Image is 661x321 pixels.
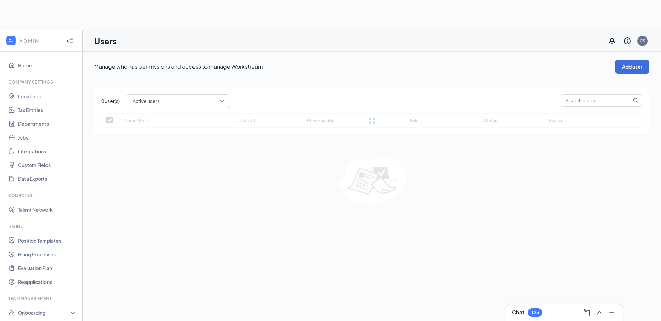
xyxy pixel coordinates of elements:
a: Integrations [18,144,77,158]
h3: Chat [512,309,524,316]
div: Team Management [8,296,75,301]
button: Minimize [606,307,617,318]
svg: UserCheck [8,309,15,316]
svg: Minimize [608,308,616,317]
a: Talent Network [18,203,77,217]
span: Active users [133,96,160,106]
a: Hiring Processes [18,247,77,261]
div: Onboarding [18,309,71,316]
div: Company Settings [8,79,75,85]
a: Evaluation Plan [18,261,77,275]
svg: Notifications [608,37,616,45]
button: Add user [615,60,649,74]
button: ComposeMessage [581,307,592,318]
svg: ComposeMessage [583,308,591,317]
div: CS [640,38,646,44]
a: Position Templates [18,234,77,247]
div: Sourcing [8,192,75,198]
span: 0 user(s) [101,97,120,105]
input: Search users [560,95,631,106]
p: Manage who has permissions and access to manage Workstream [94,63,615,70]
svg: ChevronUp [595,308,604,317]
a: Locations [18,89,77,103]
svg: MagnifyingGlass [633,98,638,103]
a: Data Exports [18,172,77,186]
a: Departments [18,117,77,131]
a: Jobs [18,131,77,144]
a: Custom Fields [18,158,77,172]
div: ADMIN [19,37,60,44]
button: ChevronUp [594,307,605,318]
svg: WorkstreamLogo [8,37,14,44]
a: Tax Entities [18,103,77,117]
svg: Collapse [66,37,73,44]
a: Reapplications [18,275,77,289]
iframe: Intercom live chat [638,298,654,314]
a: Home [18,58,77,72]
div: 125 [531,310,539,316]
div: Hiring [8,223,75,229]
h1: Users [94,35,117,47]
svg: QuestionInfo [623,37,631,45]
